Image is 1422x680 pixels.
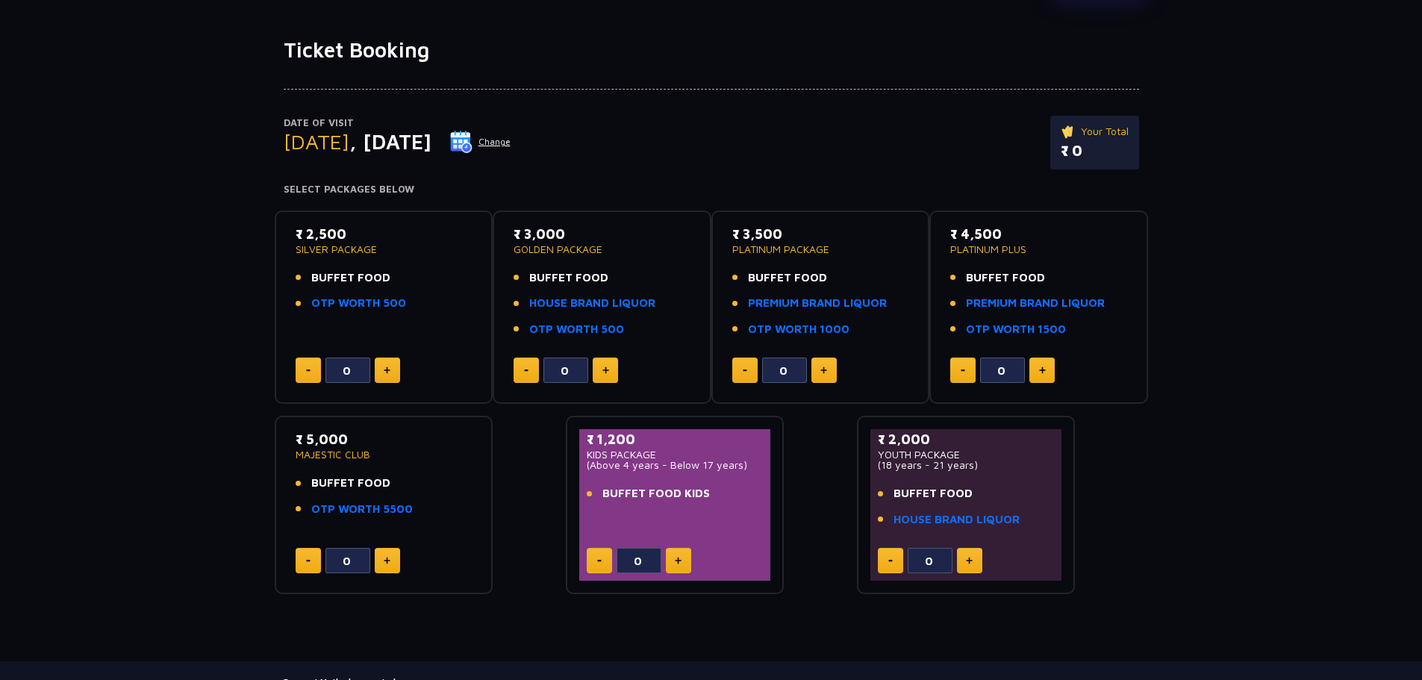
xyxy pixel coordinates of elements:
[966,321,1066,338] a: OTP WORTH 1500
[878,449,1055,460] p: YOUTH PACKAGE
[602,366,609,374] img: plus
[296,429,473,449] p: ₹ 5,000
[311,501,413,518] a: OTP WORTH 5500
[306,560,311,562] img: minus
[743,369,747,372] img: minus
[597,560,602,562] img: minus
[524,369,528,372] img: minus
[529,295,655,312] a: HOUSE BRAND LIQUOR
[514,244,690,255] p: GOLDEN PACKAGE
[587,460,764,470] p: (Above 4 years - Below 17 years)
[950,224,1127,244] p: ₹ 4,500
[384,557,390,564] img: plus
[311,269,390,287] span: BUFFET FOOD
[349,129,431,154] span: , [DATE]
[311,295,406,312] a: OTP WORTH 500
[961,369,965,372] img: minus
[894,511,1020,528] a: HOUSE BRAND LIQUOR
[384,366,390,374] img: plus
[878,460,1055,470] p: (18 years - 21 years)
[587,429,764,449] p: ₹ 1,200
[529,269,608,287] span: BUFFET FOOD
[311,475,390,492] span: BUFFET FOOD
[296,449,473,460] p: MAJESTIC CLUB
[587,449,764,460] p: KIDS PACKAGE
[602,485,710,502] span: BUFFET FOOD KIDS
[284,184,1139,196] h4: Select Packages Below
[1061,123,1076,140] img: ticket
[966,295,1105,312] a: PREMIUM BRAND LIQUOR
[1061,123,1129,140] p: Your Total
[732,224,909,244] p: ₹ 3,500
[888,560,893,562] img: minus
[820,366,827,374] img: plus
[966,269,1045,287] span: BUFFET FOOD
[950,244,1127,255] p: PLATINUM PLUS
[878,429,1055,449] p: ₹ 2,000
[306,369,311,372] img: minus
[284,116,511,131] p: Date of Visit
[284,129,349,154] span: [DATE]
[529,321,624,338] a: OTP WORTH 500
[296,224,473,244] p: ₹ 2,500
[894,485,973,502] span: BUFFET FOOD
[1039,366,1046,374] img: plus
[296,244,473,255] p: SILVER PACKAGE
[966,557,973,564] img: plus
[748,321,849,338] a: OTP WORTH 1000
[1061,140,1129,162] p: ₹ 0
[732,244,909,255] p: PLATINUM PACKAGE
[514,224,690,244] p: ₹ 3,000
[449,130,511,154] button: Change
[675,557,682,564] img: plus
[748,269,827,287] span: BUFFET FOOD
[748,295,887,312] a: PREMIUM BRAND LIQUOR
[284,37,1139,63] h1: Ticket Booking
